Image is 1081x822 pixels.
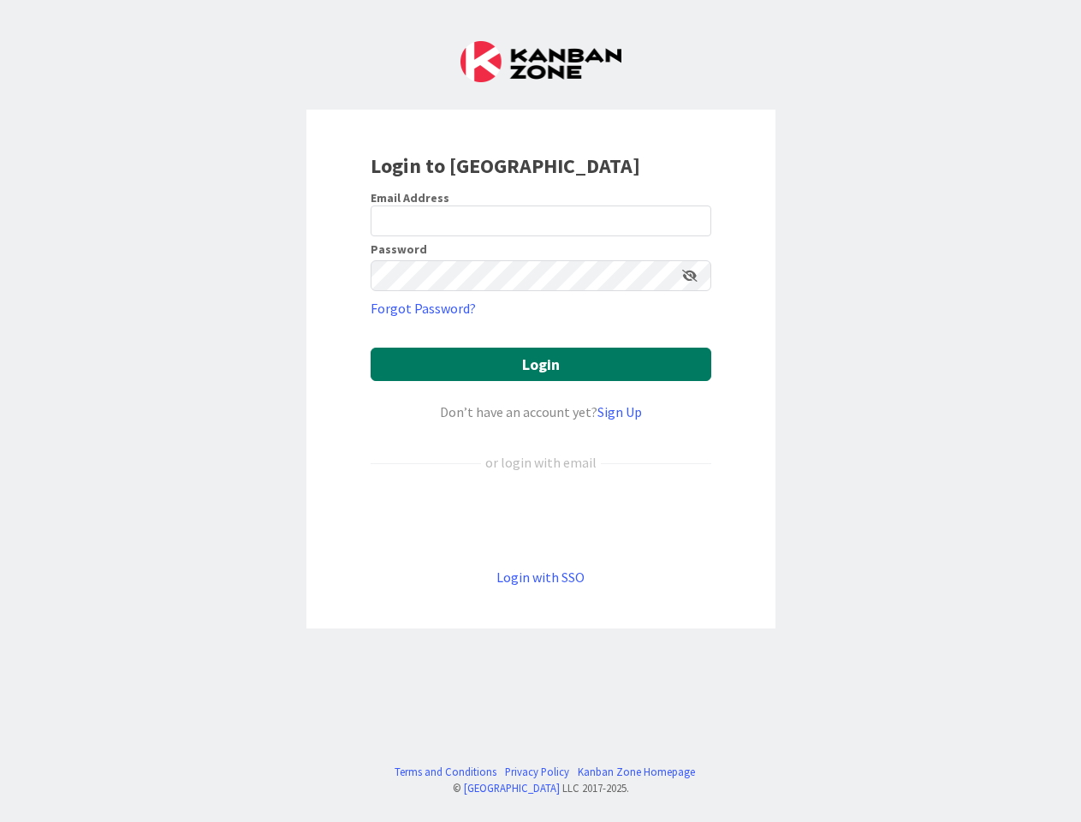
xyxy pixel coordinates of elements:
div: © LLC 2017- 2025 . [386,780,695,796]
a: Forgot Password? [371,298,476,319]
a: Terms and Conditions [395,764,496,780]
label: Password [371,243,427,255]
img: Kanban Zone [460,41,621,82]
iframe: Sign in with Google Button [362,501,720,539]
label: Email Address [371,190,449,205]
div: or login with email [481,452,601,473]
a: Sign Up [597,403,642,420]
button: Login [371,348,711,381]
a: [GEOGRAPHIC_DATA] [464,781,560,795]
a: Login with SSO [496,569,585,586]
a: Privacy Policy [505,764,569,780]
a: Kanban Zone Homepage [578,764,695,780]
b: Login to [GEOGRAPHIC_DATA] [371,152,640,179]
div: Don’t have an account yet? [371,402,711,422]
